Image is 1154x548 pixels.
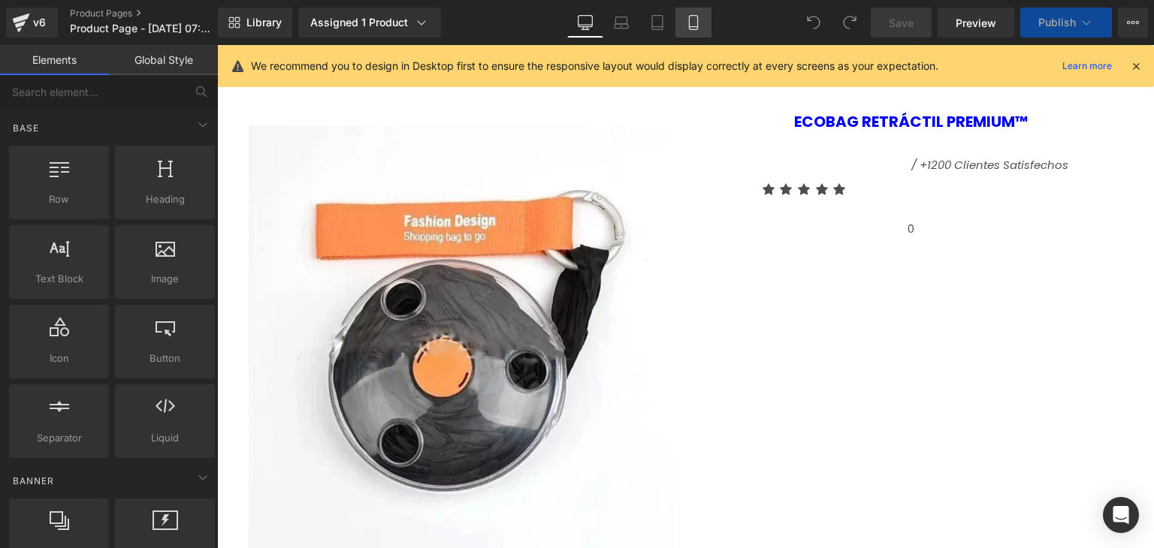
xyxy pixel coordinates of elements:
[119,351,210,366] span: Button
[119,430,210,446] span: Liquid
[639,8,675,38] a: Tablet
[119,271,210,287] span: Image
[6,8,58,38] a: v6
[675,8,711,38] a: Mobile
[577,68,811,86] a: ECOBAG RETRÁCTIL PREMIUM™
[31,80,459,508] img: ECOBAG RETRÁCTIL PREMIUM™
[251,58,938,74] p: We recommend you to design in Desktop first to ensure the responsive layout would display correct...
[109,45,218,75] a: Global Style
[1118,8,1148,38] button: More
[14,271,104,287] span: Text Block
[603,8,639,38] a: Laptop
[11,121,41,135] span: Base
[938,8,1014,38] a: Preview
[567,8,603,38] a: Desktop
[835,8,865,38] button: Redo
[14,430,104,446] span: Separator
[310,15,429,30] div: Assigned 1 Product
[799,8,829,38] button: Undo
[1056,57,1118,75] a: Learn more
[690,173,698,194] span: 0
[1103,497,1139,533] div: Open Intercom Messenger
[694,112,851,128] i: / +1200 Clientes Satisfechos
[14,351,104,366] span: Icon
[70,23,214,35] span: Product Page - [DATE] 07:47:12
[1038,17,1076,29] span: Publish
[1020,8,1112,38] button: Publish
[70,8,243,20] a: Product Pages
[30,13,49,32] div: v6
[246,16,282,29] span: Library
[14,191,104,207] span: Row
[956,15,996,31] span: Preview
[218,8,292,38] a: New Library
[11,474,56,488] span: Banner
[119,191,210,207] span: Heading
[889,15,914,31] span: Save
